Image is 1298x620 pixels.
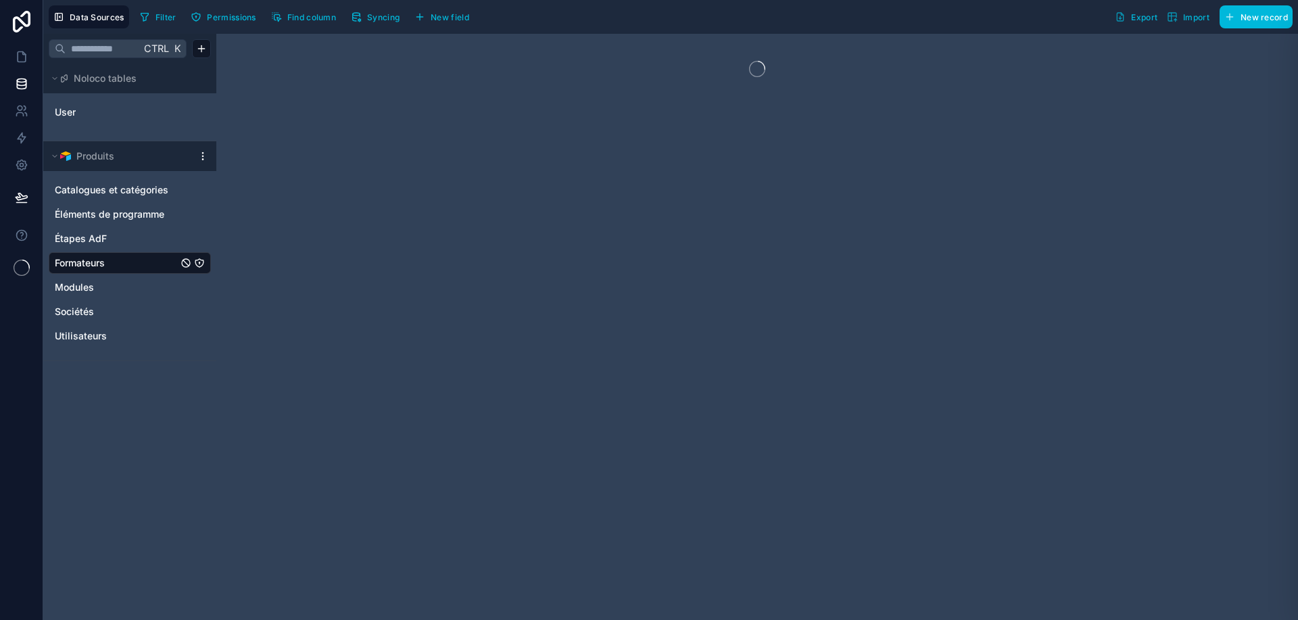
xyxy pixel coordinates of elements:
span: Éléments de programme [55,208,164,221]
button: Airtable LogoProduits [49,147,192,166]
span: User [55,105,76,119]
button: Import [1162,5,1214,28]
span: New field [431,12,469,22]
div: Formateurs [49,252,211,274]
div: Étapes AdF [49,228,211,249]
span: Sociétés [55,305,94,318]
div: Sociétés [49,301,211,323]
span: New record [1241,12,1288,22]
button: Syncing [346,7,404,27]
a: New record [1214,5,1293,28]
span: Catalogues et catégories [55,183,168,197]
span: Formateurs [55,256,105,270]
a: Étapes AdF [55,232,178,245]
div: Modules [49,277,211,298]
button: New record [1220,5,1293,28]
span: Modules [55,281,94,294]
span: Étapes AdF [55,232,107,245]
span: Syncing [367,12,400,22]
a: Permissions [186,7,266,27]
span: Find column [287,12,336,22]
span: Ctrl [143,40,170,57]
button: Filter [135,7,181,27]
span: Noloco tables [74,72,137,85]
a: Sociétés [55,305,178,318]
button: New field [410,7,474,27]
button: Permissions [186,7,260,27]
button: Data Sources [49,5,129,28]
span: K [172,44,182,53]
a: Modules [55,281,178,294]
button: Find column [266,7,341,27]
div: Catalogues et catégories [49,179,211,201]
a: Éléments de programme [55,208,178,221]
a: Catalogues et catégories [55,183,178,197]
div: Utilisateurs [49,325,211,347]
a: Syncing [346,7,410,27]
span: Filter [155,12,176,22]
a: Utilisateurs [55,329,178,343]
a: Formateurs [55,256,178,270]
span: Import [1183,12,1209,22]
div: User [49,101,211,123]
span: Produits [76,149,114,163]
span: Utilisateurs [55,329,107,343]
button: Noloco tables [49,69,203,88]
span: Data Sources [70,12,124,22]
div: Éléments de programme [49,204,211,225]
a: User [55,105,164,119]
span: Export [1131,12,1157,22]
button: Export [1110,5,1162,28]
span: Permissions [207,12,256,22]
img: Airtable Logo [60,151,71,162]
